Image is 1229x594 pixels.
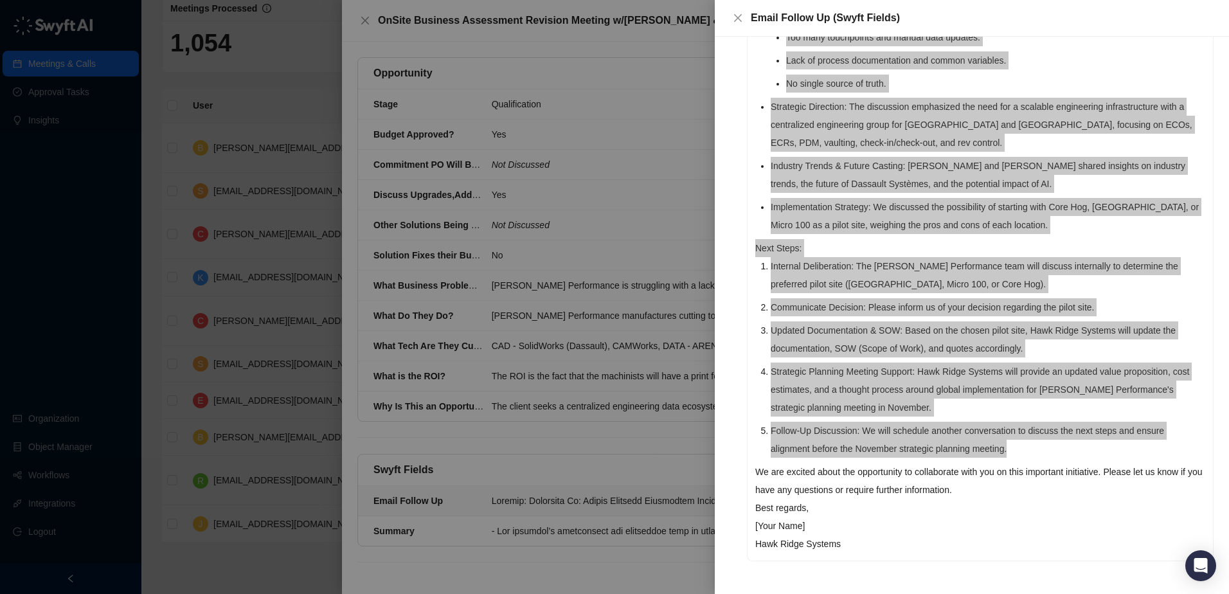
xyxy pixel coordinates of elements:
li: Communicate Decision: Please inform us of your decision regarding the pilot site. [771,298,1205,316]
li: No single source of truth. [786,75,1205,93]
div: Open Intercom Messenger [1185,550,1216,581]
li: Strategic Planning Meeting Support: Hawk Ridge Systems will provide an updated value proposition,... [771,363,1205,417]
span: close [733,13,743,23]
li: Internal Deliberation: The [PERSON_NAME] Performance team will discuss internally to determine th... [771,257,1205,293]
li: Industry Trends & Future Casting: [PERSON_NAME] and [PERSON_NAME] shared insights on industry tre... [771,157,1205,193]
li: Too many touchpoints and manual data updates. [786,28,1205,46]
p: Best regards, [755,499,1205,517]
p: Next Steps: [755,239,1205,257]
li: Follow-Up Discussion: We will schedule another conversation to discuss the next steps and ensure ... [771,422,1205,458]
li: Implementation Strategy: We discussed the possibility of starting with Core Hog, [GEOGRAPHIC_DATA... [771,198,1205,234]
div: Email Follow Up (Swyft Fields) [751,10,1214,26]
p: Hawk Ridge Systems [755,535,1205,553]
p: We are excited about the opportunity to collaborate with you on this important initiative. Please... [755,463,1205,499]
li: Lack of process documentation and common variables. [786,51,1205,69]
li: Updated Documentation & SOW: Based on the chosen pilot site, Hawk Ridge Systems will update the d... [771,321,1205,357]
button: Close [730,10,746,26]
p: [Your Name] [755,517,1205,535]
li: Strategic Direction: The discussion emphasized the need for a scalable engineering infrastructure... [771,98,1205,152]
